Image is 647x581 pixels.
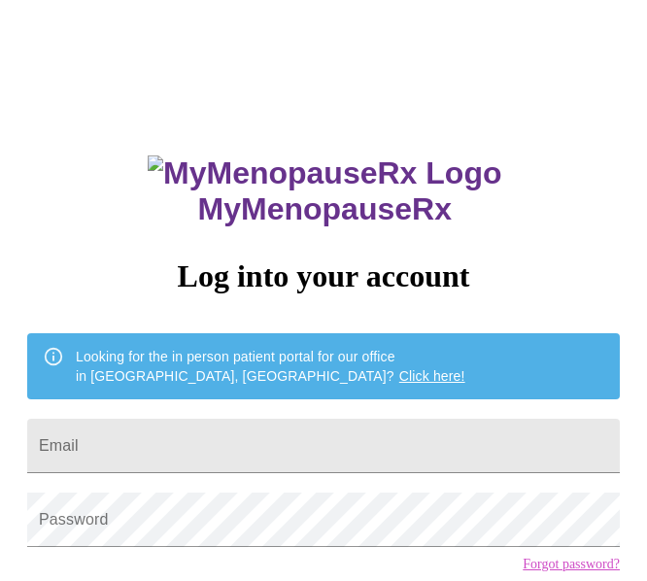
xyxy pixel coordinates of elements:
a: Click here! [399,368,465,384]
h3: Log into your account [27,258,620,294]
a: Forgot password? [523,557,620,572]
div: Looking for the in person patient portal for our office in [GEOGRAPHIC_DATA], [GEOGRAPHIC_DATA]? [76,339,465,393]
h3: MyMenopauseRx [30,155,621,227]
img: MyMenopauseRx Logo [148,155,501,191]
